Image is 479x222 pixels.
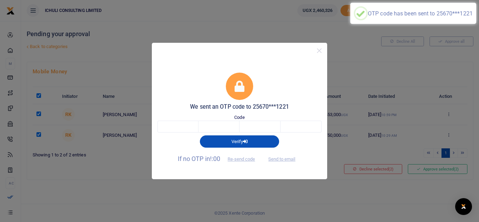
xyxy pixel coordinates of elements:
[178,155,261,162] span: If no OTP in
[368,10,473,17] div: OTP code has been sent to 25670***1221
[157,103,322,110] h5: We sent an OTP code to 25670***1221
[455,198,472,215] div: Open Intercom Messenger
[210,155,220,162] span: !:00
[314,46,324,56] button: Close
[200,135,279,147] button: Verify
[234,114,244,121] label: Code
